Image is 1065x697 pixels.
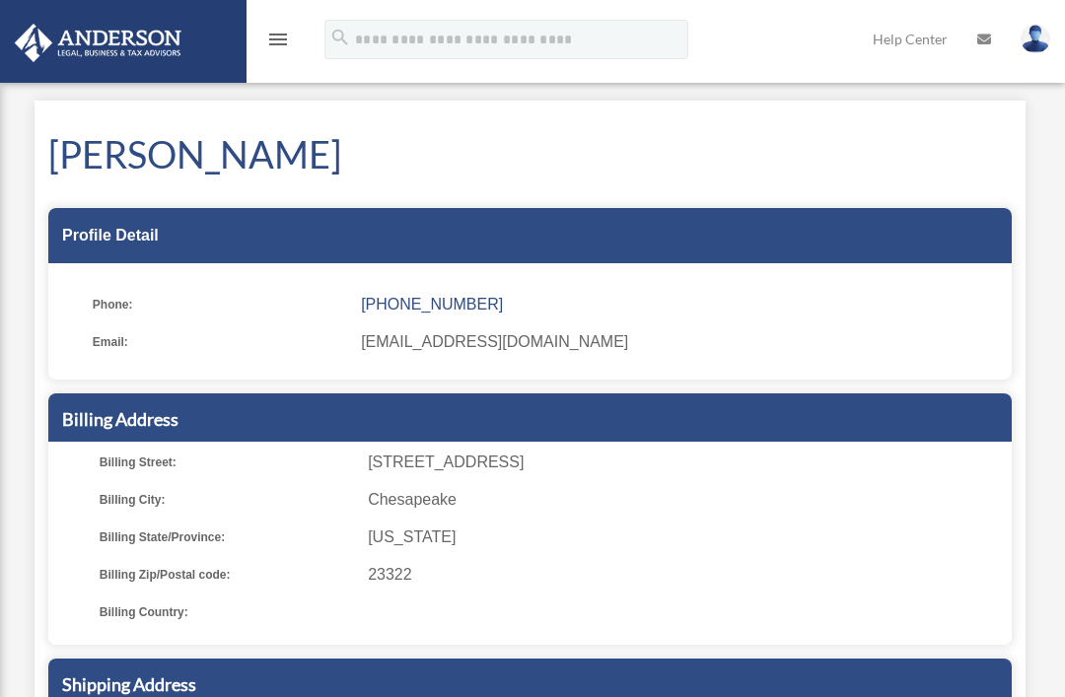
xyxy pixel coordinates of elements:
[100,561,354,589] span: Billing Zip/Postal code:
[1021,25,1050,53] img: User Pic
[100,523,354,551] span: Billing State/Province:
[9,24,187,62] img: Anderson Advisors Platinum Portal
[93,328,347,356] span: Email:
[48,208,1012,263] div: Profile Detail
[100,598,354,626] span: Billing Country:
[62,672,998,697] h5: Shipping Address
[48,128,1012,180] h1: [PERSON_NAME]
[368,523,1005,551] span: [US_STATE]
[361,328,998,356] span: [EMAIL_ADDRESS][DOMAIN_NAME]
[368,486,1005,514] span: Chesapeake
[329,27,351,48] i: search
[368,449,1005,476] span: [STREET_ADDRESS]
[266,35,290,51] a: menu
[62,407,998,432] h5: Billing Address
[93,291,347,318] span: Phone:
[100,449,354,476] span: Billing Street:
[368,561,1005,589] span: 23322
[100,486,354,514] span: Billing City:
[266,28,290,51] i: menu
[361,296,503,313] a: [PHONE_NUMBER]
